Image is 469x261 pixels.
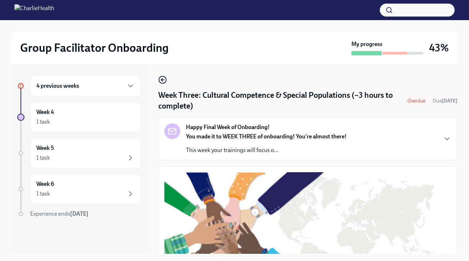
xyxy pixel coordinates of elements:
[36,108,54,116] h6: Week 4
[186,133,347,140] strong: You made it to WEEK THREE of onboarding! You're almost there!
[36,82,79,90] h6: 4 previous weeks
[17,138,141,168] a: Week 51 task
[186,146,347,154] p: This week your trainings will focus o...
[30,75,141,96] div: 4 previous weeks
[20,41,169,55] h2: Group Facilitator Onboarding
[70,210,88,217] strong: [DATE]
[351,40,382,48] strong: My progress
[17,102,141,132] a: Week 41 task
[429,41,449,54] h3: 43%
[17,174,141,204] a: Week 61 task
[36,180,54,188] h6: Week 6
[158,90,400,111] h4: Week Three: Cultural Competence & Special Populations (~3 hours to complete)
[403,98,430,104] span: Overdue
[36,154,50,162] div: 1 task
[186,123,270,131] strong: Happy Final Week of Onboarding!
[30,210,88,217] span: Experience ends
[433,98,457,104] span: Due
[442,98,457,104] strong: [DATE]
[14,4,54,16] img: CharlieHealth
[36,144,54,152] h6: Week 5
[433,97,457,104] span: September 29th, 2025 10:00
[36,190,50,198] div: 1 task
[36,118,50,126] div: 1 task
